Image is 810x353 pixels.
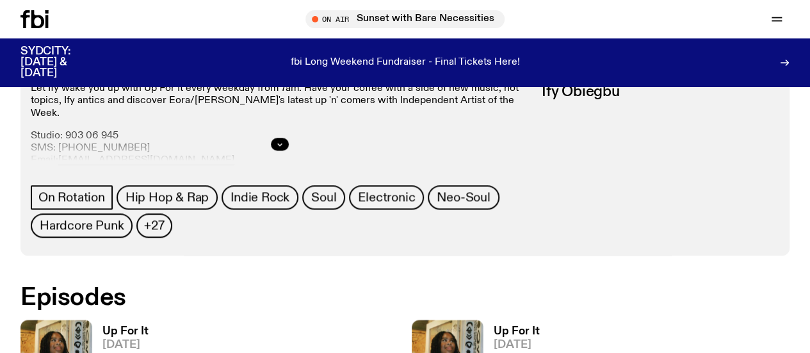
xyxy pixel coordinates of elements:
span: Neo-Soul [437,190,490,204]
a: Hardcore Punk [31,213,133,238]
button: +27 [136,213,172,238]
a: Electronic [349,185,424,209]
span: Hip Hop & Rap [126,190,209,204]
button: On AirSunset with Bare Necessities [305,10,505,28]
h2: Episodes [20,286,529,309]
h3: SYDCITY: [DATE] & [DATE] [20,46,102,79]
a: Soul [302,185,345,209]
a: Neo-Soul [428,185,499,209]
span: Electronic [358,190,415,204]
a: Indie Rock [222,185,298,209]
span: Indie Rock [231,190,289,204]
p: fbi Long Weekend Fundraiser - Final Tickets Here! [291,57,520,69]
a: On Rotation [31,185,113,209]
span: [DATE] [102,340,149,350]
span: Soul [311,190,336,204]
h3: Up For It [494,326,540,337]
p: Let Ify wake you up with Up For It every weekday from 7am. Have your coffee with a side of new mu... [31,83,529,120]
span: Hardcore Punk [40,218,124,233]
span: On Rotation [38,190,105,204]
h3: Ify Obiegbu [542,85,779,99]
h3: Up For It [102,326,149,337]
span: [DATE] [494,340,540,350]
a: Hip Hop & Rap [117,185,218,209]
span: +27 [144,218,164,233]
